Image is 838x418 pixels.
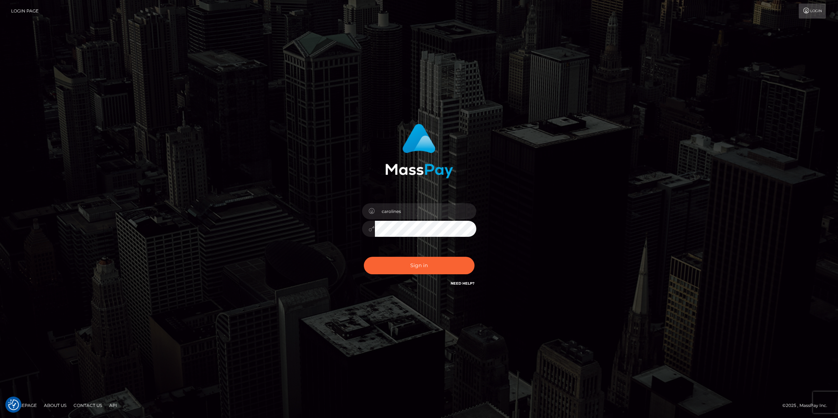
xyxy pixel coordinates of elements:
a: Homepage [8,400,40,411]
a: Contact Us [71,400,105,411]
button: Consent Preferences [8,399,19,410]
img: MassPay Login [385,124,453,178]
a: Login Page [11,4,39,19]
a: API [106,400,120,411]
div: © 2025 , MassPay Inc. [782,402,833,409]
input: Username... [375,203,476,219]
a: Login [799,4,826,19]
a: About Us [41,400,69,411]
img: Revisit consent button [8,399,19,410]
a: Need Help? [451,281,475,286]
button: Sign in [364,257,475,274]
